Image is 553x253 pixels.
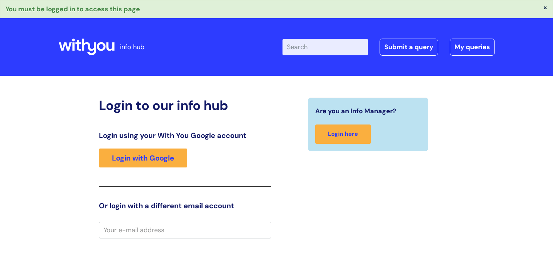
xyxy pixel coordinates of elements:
[99,222,271,238] input: Your e-mail address
[120,41,144,53] p: info hub
[450,39,495,55] a: My queries
[315,124,371,144] a: Login here
[315,105,396,117] span: Are you an Info Manager?
[99,98,271,113] h2: Login to our info hub
[380,39,438,55] a: Submit a query
[99,149,187,167] a: Login with Google
[99,131,271,140] h3: Login using your With You Google account
[99,201,271,210] h3: Or login with a different email account
[543,4,548,11] button: ×
[282,39,368,55] input: Search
